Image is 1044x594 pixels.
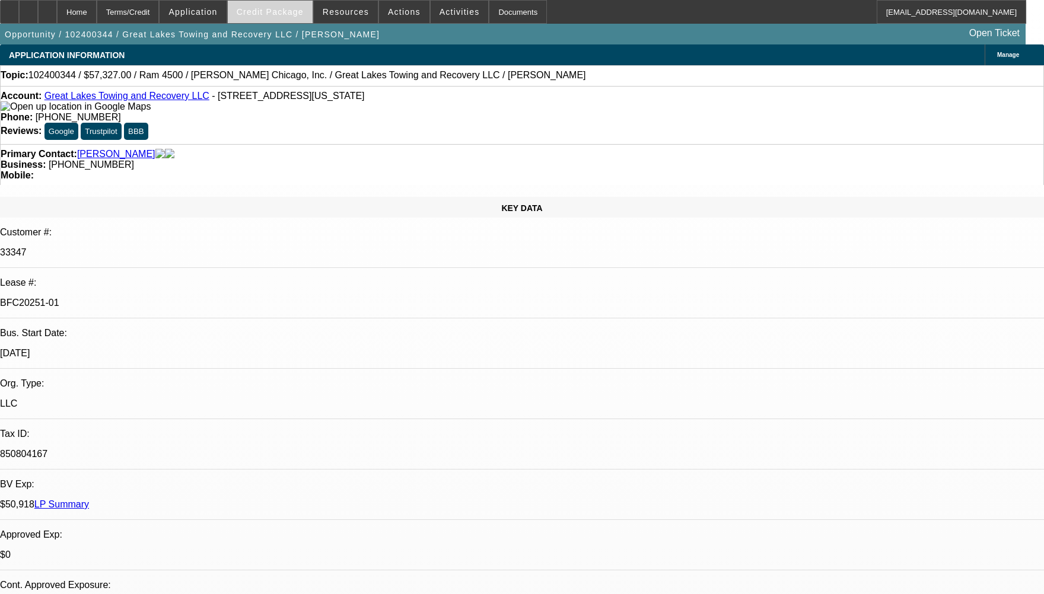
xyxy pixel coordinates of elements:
button: Application [160,1,226,23]
span: Resources [323,7,369,17]
button: Credit Package [228,1,313,23]
img: linkedin-icon.png [165,149,174,159]
a: Great Lakes Towing and Recovery LLC [44,91,209,101]
button: Resources [314,1,378,23]
span: 102400344 / $57,327.00 / Ram 4500 / [PERSON_NAME] Chicago, Inc. / Great Lakes Towing and Recovery... [28,70,586,81]
img: Open up location in Google Maps [1,101,151,112]
strong: Primary Contact: [1,149,77,159]
button: BBB [124,123,148,140]
button: Trustpilot [81,123,121,140]
span: KEY DATA [501,203,542,213]
button: Actions [379,1,429,23]
a: View Google Maps [1,101,151,111]
a: [PERSON_NAME] [77,149,155,159]
span: Opportunity / 102400344 / Great Lakes Towing and Recovery LLC / [PERSON_NAME] [5,30,380,39]
strong: Phone: [1,112,33,122]
span: APPLICATION INFORMATION [9,50,125,60]
button: Google [44,123,78,140]
a: Open Ticket [965,23,1024,43]
span: - [STREET_ADDRESS][US_STATE] [212,91,364,101]
img: facebook-icon.png [155,149,165,159]
a: LP Summary [34,499,89,509]
strong: Reviews: [1,126,42,136]
strong: Topic: [1,70,28,81]
span: Credit Package [237,7,304,17]
button: Activities [431,1,489,23]
span: Application [168,7,217,17]
span: Manage [997,52,1019,58]
strong: Business: [1,159,46,170]
span: Actions [388,7,421,17]
strong: Account: [1,91,42,101]
strong: Mobile: [1,170,34,180]
span: Activities [440,7,480,17]
span: [PHONE_NUMBER] [49,159,134,170]
span: [PHONE_NUMBER] [36,112,121,122]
